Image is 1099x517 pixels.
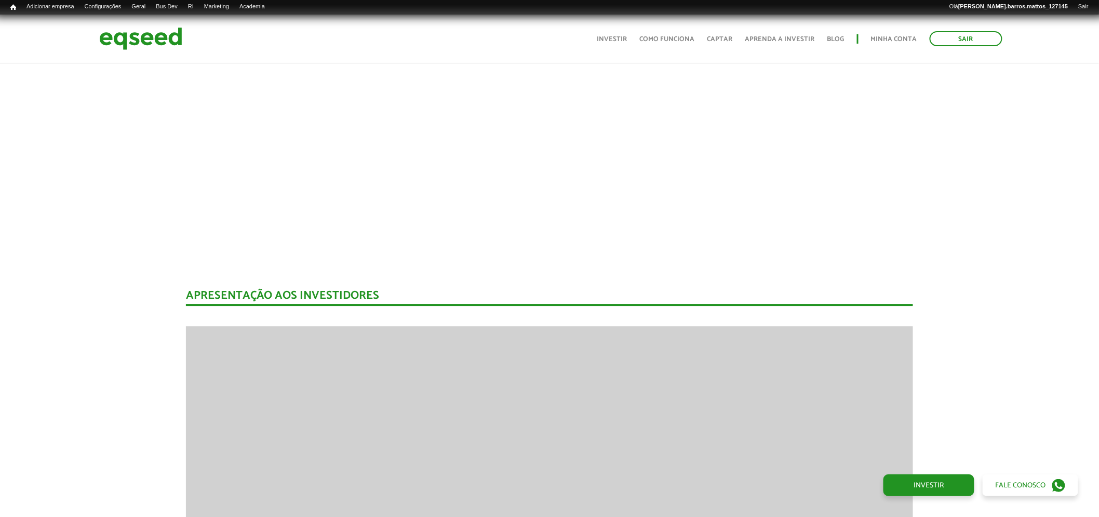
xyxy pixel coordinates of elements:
span: Início [10,4,16,11]
a: Início [5,3,21,12]
a: Captar [707,36,733,43]
a: Como funciona [640,36,695,43]
strong: [PERSON_NAME].barros.mattos_127145 [958,3,1068,9]
a: Investir [883,474,974,496]
img: EqSeed [99,25,182,52]
a: Adicionar empresa [21,3,79,11]
a: Aprenda a investir [745,36,815,43]
a: Bus Dev [151,3,183,11]
a: Configurações [79,3,127,11]
a: Geral [126,3,151,11]
a: Minha conta [871,36,917,43]
a: Investir [597,36,627,43]
a: Olá[PERSON_NAME].barros.mattos_127145 [944,3,1073,11]
a: Academia [234,3,270,11]
a: Sair [930,31,1002,46]
a: Blog [827,36,845,43]
div: Apresentação aos investidores [186,290,914,306]
a: Marketing [199,3,234,11]
a: RI [183,3,199,11]
a: Sair [1073,3,1094,11]
a: Fale conosco [983,474,1078,496]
